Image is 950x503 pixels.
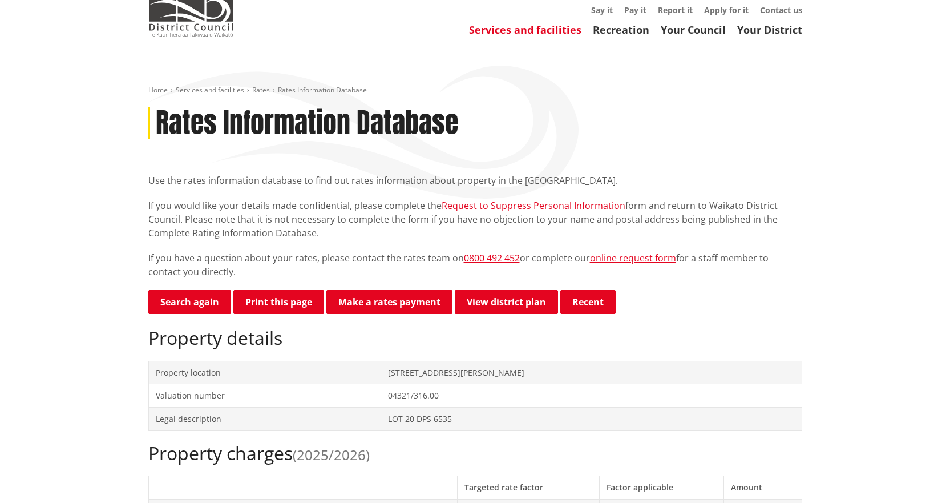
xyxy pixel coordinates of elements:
[624,5,646,15] a: Pay it
[148,199,802,240] p: If you would like your details made confidential, please complete the form and return to Waikato ...
[442,199,625,212] a: Request to Suppress Personal Information
[590,252,676,264] a: online request form
[658,5,693,15] a: Report it
[326,290,452,314] a: Make a rates payment
[148,361,381,384] td: Property location
[724,476,802,499] th: Amount
[278,85,367,95] span: Rates Information Database
[148,327,802,349] h2: Property details
[455,290,558,314] a: View district plan
[760,5,802,15] a: Contact us
[148,85,168,95] a: Home
[593,23,649,37] a: Recreation
[148,174,802,187] p: Use the rates information database to find out rates information about property in the [GEOGRAPHI...
[233,290,324,314] button: Print this page
[457,476,600,499] th: Targeted rate factor
[293,445,370,464] span: (2025/2026)
[381,407,802,430] td: LOT 20 DPS 6535
[898,455,939,496] iframe: Messenger Launcher
[148,290,231,314] a: Search again
[252,85,270,95] a: Rates
[176,85,244,95] a: Services and facilities
[464,252,520,264] a: 0800 492 452
[148,384,381,408] td: Valuation number
[704,5,749,15] a: Apply for it
[600,476,724,499] th: Factor applicable
[381,361,802,384] td: [STREET_ADDRESS][PERSON_NAME]
[469,23,581,37] a: Services and facilities
[148,86,802,95] nav: breadcrumb
[148,407,381,430] td: Legal description
[661,23,726,37] a: Your Council
[148,251,802,279] p: If you have a question about your rates, please contact the rates team on or complete our for a s...
[560,290,616,314] button: Recent
[591,5,613,15] a: Say it
[381,384,802,408] td: 04321/316.00
[148,442,802,464] h2: Property charges
[737,23,802,37] a: Your District
[156,107,458,140] h1: Rates Information Database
